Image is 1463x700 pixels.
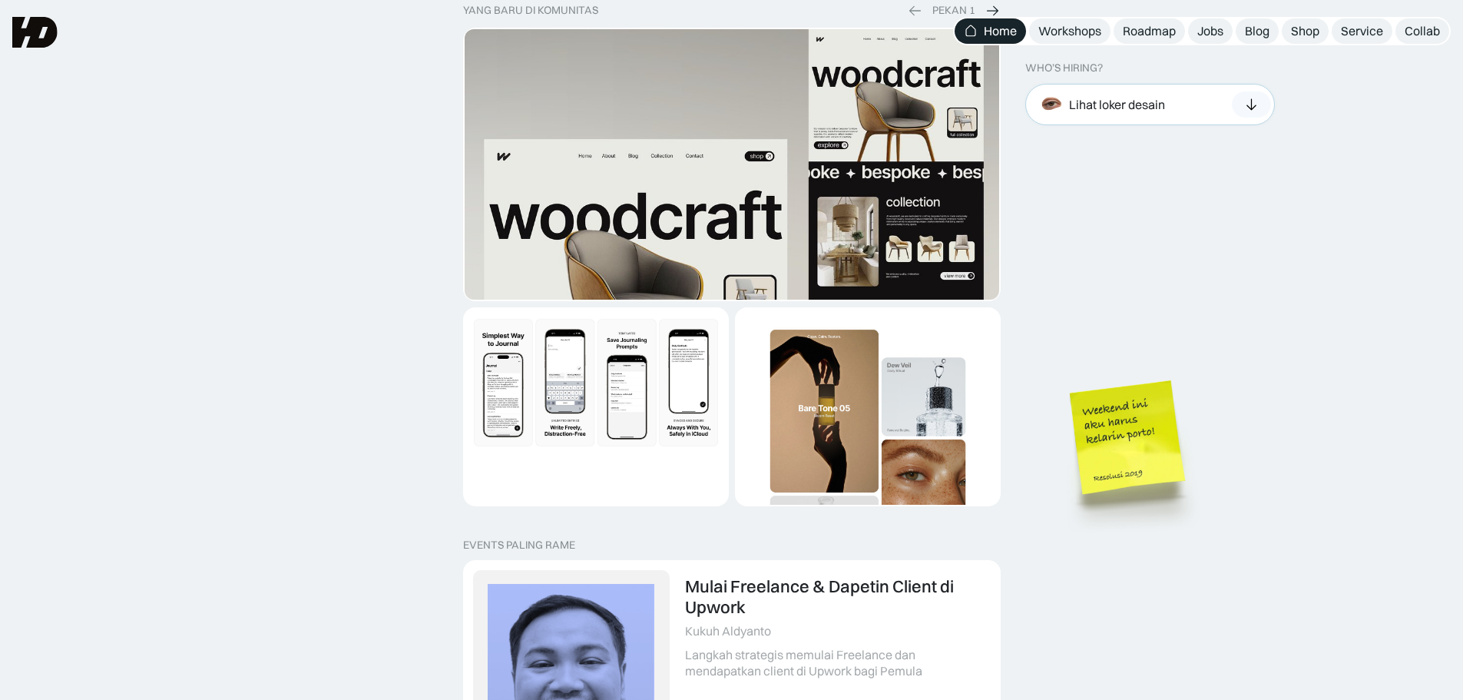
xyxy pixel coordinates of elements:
[1123,23,1176,39] div: Roadmap
[1197,23,1223,39] div: Jobs
[955,18,1026,44] a: Home
[1114,18,1185,44] a: Roadmap
[1069,96,1165,112] div: Lihat loker desain
[1282,18,1329,44] a: Shop
[1395,18,1449,44] a: Collab
[1029,18,1110,44] a: Workshops
[463,28,1001,506] div: 1 of 2
[1038,23,1101,39] div: Workshops
[463,28,1001,301] a: Dynamic Image
[463,4,598,17] div: yang baru di komunitas
[1291,23,1319,39] div: Shop
[1245,23,1269,39] div: Blog
[735,307,1001,506] a: Dynamic Image
[1025,61,1103,75] div: WHO’S HIRING?
[984,23,1017,39] div: Home
[465,29,999,617] img: Dynamic Image
[1332,18,1392,44] a: Service
[463,307,729,506] a: Dynamic Image
[1341,23,1383,39] div: Service
[463,539,575,552] div: EVENTS PALING RAME
[932,4,975,17] div: PEKAN 1
[1236,18,1279,44] a: Blog
[1188,18,1233,44] a: Jobs
[736,309,999,572] img: Dynamic Image
[1405,23,1440,39] div: Collab
[465,309,727,456] img: Dynamic Image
